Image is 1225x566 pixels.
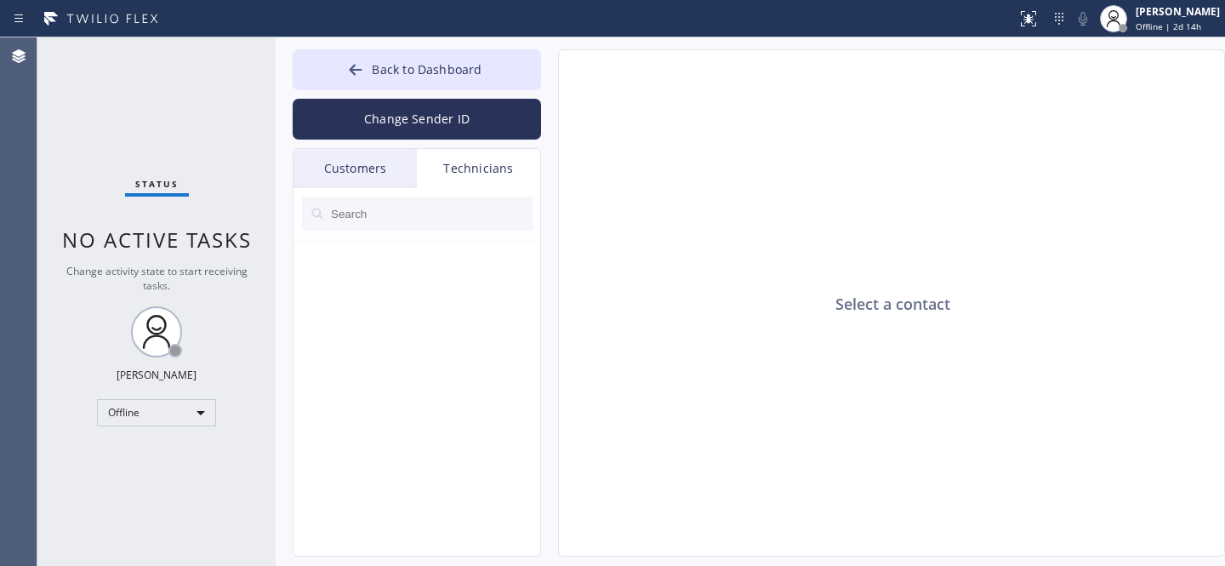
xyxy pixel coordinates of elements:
span: No active tasks [62,226,252,254]
div: [PERSON_NAME] [117,368,197,382]
div: Offline [97,399,216,426]
button: Change Sender ID [293,99,541,140]
div: Technicians [417,149,540,188]
button: Mute [1071,7,1095,31]
span: Status [135,178,179,190]
div: [PERSON_NAME] [1136,4,1220,19]
span: Change activity state to start receiving tasks. [66,264,248,293]
span: Back to Dashboard [372,61,481,77]
div: Customers [293,149,417,188]
button: Back to Dashboard [293,49,541,90]
input: Search [329,197,533,231]
span: Offline | 2d 14h [1136,20,1201,32]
